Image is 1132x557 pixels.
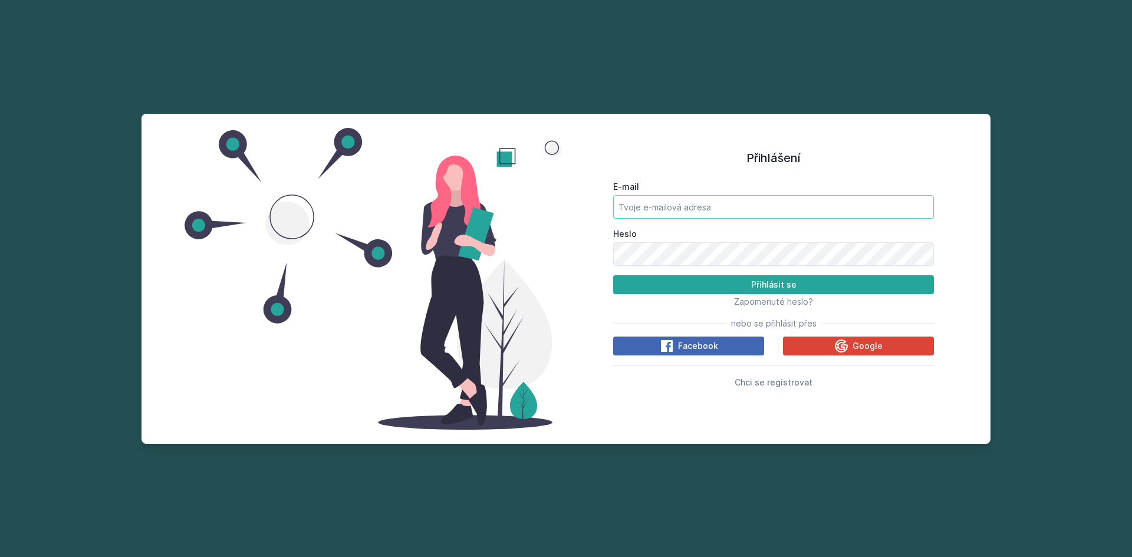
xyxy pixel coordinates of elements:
[678,340,718,352] span: Facebook
[735,377,812,387] span: Chci se registrovat
[613,337,764,355] button: Facebook
[734,296,813,306] span: Zapomenuté heslo?
[613,149,934,167] h1: Přihlášení
[731,318,817,329] span: nebo se přihlásit přes
[783,337,934,355] button: Google
[613,195,934,219] input: Tvoje e-mailová adresa
[853,340,883,352] span: Google
[735,375,812,389] button: Chci se registrovat
[613,228,934,240] label: Heslo
[613,181,934,193] label: E-mail
[613,275,934,294] button: Přihlásit se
